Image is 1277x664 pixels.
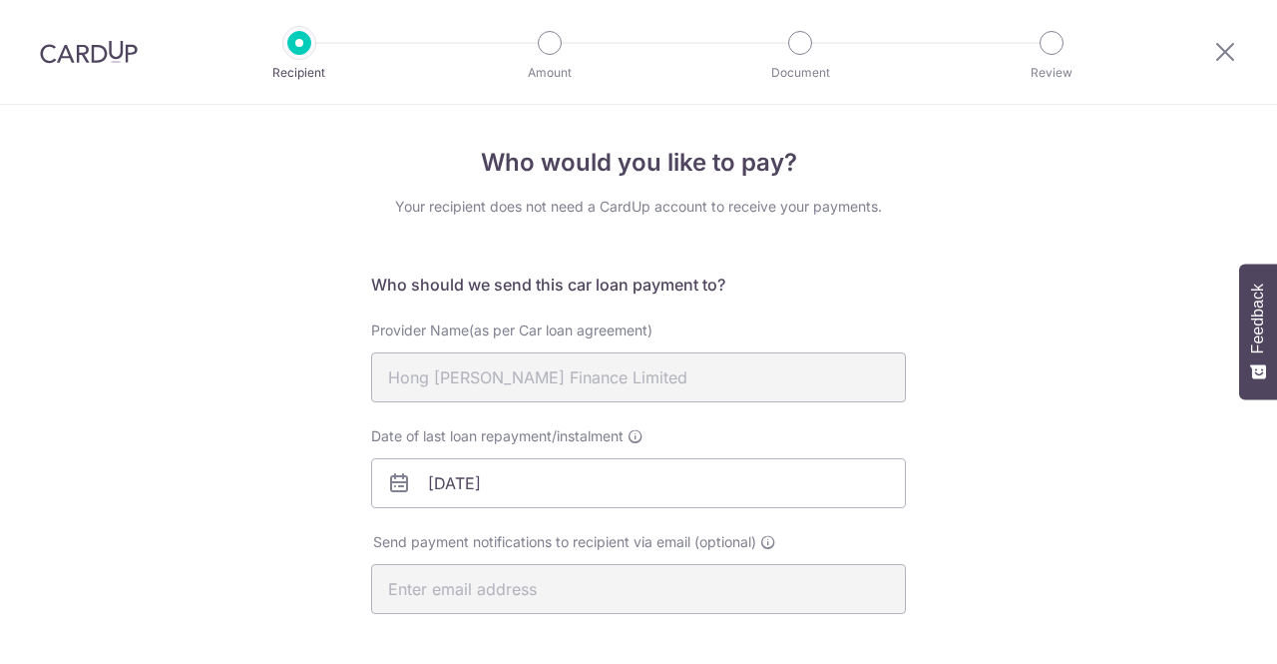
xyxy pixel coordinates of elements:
[371,197,906,217] div: Your recipient does not need a CardUp account to receive your payments.
[371,458,906,508] input: DD/MM/YYYY
[978,63,1125,83] p: Review
[371,145,906,181] h4: Who would you like to pay?
[225,63,373,83] p: Recipient
[371,273,906,297] h5: Who should we send this car loan payment to?
[371,322,652,338] span: Provider Name(as per Car loan agreement)
[371,426,624,446] span: Date of last loan repayment/instalment
[726,63,874,83] p: Document
[373,532,756,552] span: Send payment notifications to recipient via email (optional)
[1249,284,1267,353] span: Feedback
[371,564,906,614] input: Enter email address
[40,40,138,64] img: CardUp
[1239,264,1277,399] button: Feedback - Show survey
[476,63,624,83] p: Amount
